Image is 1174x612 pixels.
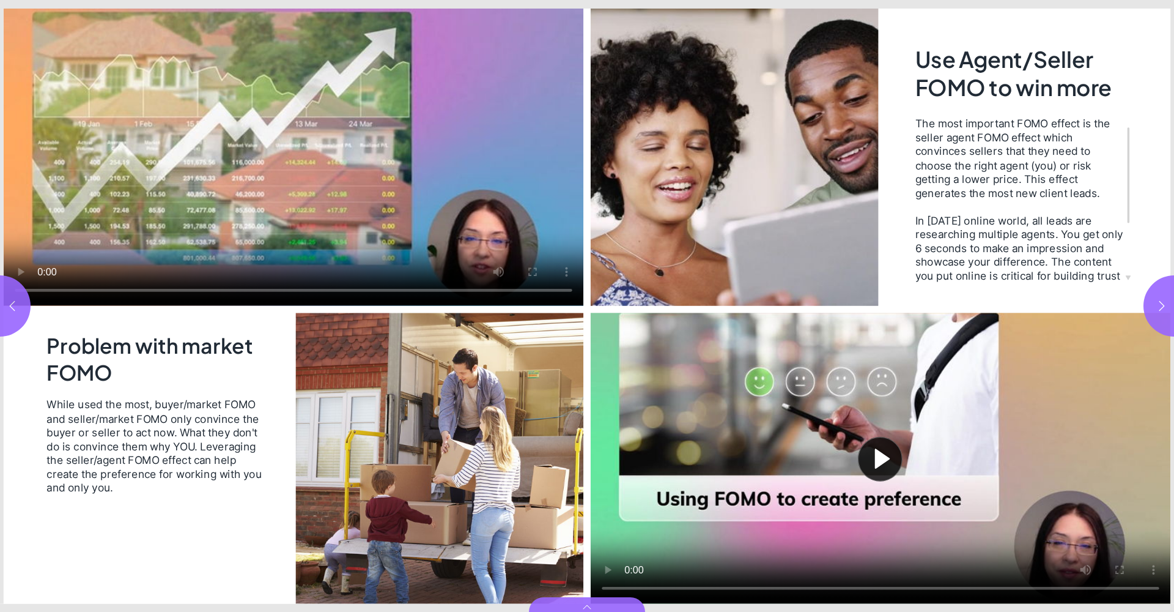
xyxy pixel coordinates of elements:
video: Video [4,9,583,306]
div: In [DATE] online world, all leads are researching multiple agents. You get only 6 seconds to make... [915,214,1124,296]
span: While used the most, buyer/market FOMO and seller/market FOMO only convince the buyer or seller t... [46,398,262,494]
div: The most important FOMO effect is the seller agent FOMO effect which convinces sellers that they ... [915,117,1124,200]
h2: Use Agent/Seller FOMO to win more [915,45,1128,105]
section: Page 5 [587,9,1174,604]
h2: Problem with market FOMO [46,333,266,387]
